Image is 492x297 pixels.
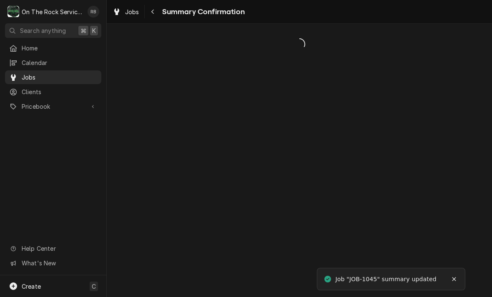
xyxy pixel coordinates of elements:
[146,5,160,18] button: Navigate back
[92,26,96,35] span: K
[80,26,86,35] span: ⌘
[5,56,101,70] a: Calendar
[22,259,96,267] span: What's New
[335,275,437,284] div: Job "JOB-1045" summary updated
[22,44,97,52] span: Home
[22,87,97,96] span: Clients
[22,102,85,111] span: Pricebook
[22,73,97,82] span: Jobs
[22,244,96,253] span: Help Center
[88,6,99,17] div: RB
[5,41,101,55] a: Home
[5,23,101,38] button: Search anything⌘K
[109,5,143,19] a: Jobs
[92,282,96,291] span: C
[22,58,97,67] span: Calendar
[160,6,245,17] span: Summary Confirmation
[88,6,99,17] div: Ray Beals's Avatar
[5,70,101,84] a: Jobs
[125,7,139,16] span: Jobs
[22,7,83,16] div: On The Rock Services
[20,26,66,35] span: Search anything
[5,100,101,113] a: Go to Pricebook
[22,283,41,290] span: Create
[8,6,19,17] div: O
[5,85,101,99] a: Clients
[107,35,492,53] span: Loading...
[5,242,101,255] a: Go to Help Center
[5,256,101,270] a: Go to What's New
[8,6,19,17] div: On The Rock Services's Avatar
